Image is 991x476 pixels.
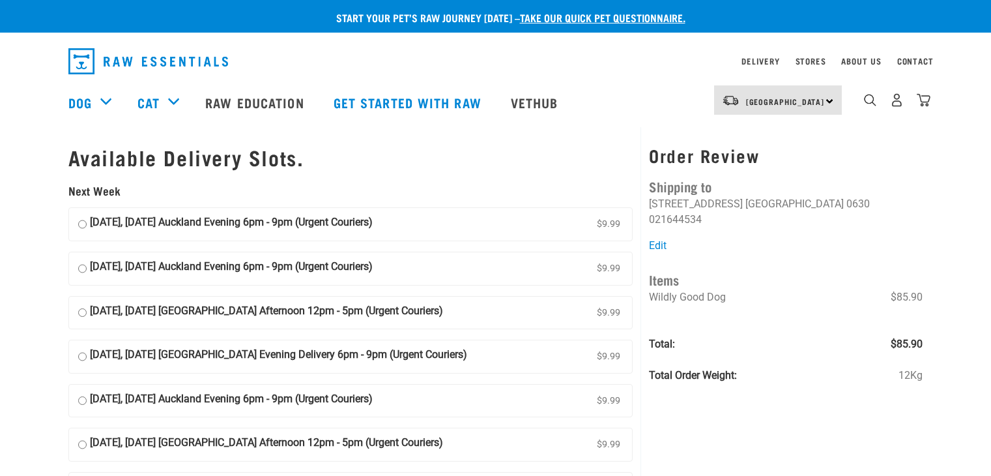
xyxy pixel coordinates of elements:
h5: Next Week [68,185,633,198]
li: [GEOGRAPHIC_DATA] 0630 [745,198,870,210]
h4: Items [649,269,923,290]
span: $85.90 [891,336,923,352]
li: [STREET_ADDRESS] [649,198,743,210]
span: Wildly Good Dog [649,291,726,303]
strong: [DATE], [DATE] [GEOGRAPHIC_DATA] Afternoon 12pm - 5pm (Urgent Couriers) [90,303,443,323]
h4: Shipping to [649,176,923,196]
a: About Us [841,59,881,63]
strong: [DATE], [DATE] Auckland Evening 6pm - 9pm (Urgent Couriers) [90,259,373,278]
span: $85.90 [891,290,923,305]
a: Vethub [498,76,575,128]
a: Dog [68,93,92,112]
strong: Total: [649,338,675,350]
img: user.png [890,93,904,107]
strong: [DATE], [DATE] [GEOGRAPHIC_DATA] Evening Delivery 6pm - 9pm (Urgent Couriers) [90,347,467,366]
input: [DATE], [DATE] [GEOGRAPHIC_DATA] Afternoon 12pm - 5pm (Urgent Couriers) $9.99 [78,303,87,323]
span: $9.99 [594,259,623,278]
a: take our quick pet questionnaire. [520,14,685,20]
input: [DATE], [DATE] Auckland Evening 6pm - 9pm (Urgent Couriers) $9.99 [78,259,87,278]
span: $9.99 [594,391,623,411]
strong: [DATE], [DATE] Auckland Evening 6pm - 9pm (Urgent Couriers) [90,215,373,234]
span: $9.99 [594,347,623,366]
strong: [DATE], [DATE] Auckland Evening 6pm - 9pm (Urgent Couriers) [90,391,373,411]
span: $9.99 [594,435,623,454]
img: home-icon-1@2x.png [864,94,876,106]
li: 021644534 [649,213,702,226]
img: home-icon@2x.png [917,93,930,107]
a: Delivery [741,59,779,63]
span: $9.99 [594,215,623,234]
input: [DATE], [DATE] [GEOGRAPHIC_DATA] Evening Delivery 6pm - 9pm (Urgent Couriers) $9.99 [78,347,87,366]
nav: dropdown navigation [58,43,934,80]
img: van-moving.png [722,95,740,106]
a: Stores [796,59,826,63]
a: Raw Education [192,76,320,128]
a: Edit [649,239,667,252]
input: [DATE], [DATE] [GEOGRAPHIC_DATA] Afternoon 12pm - 5pm (Urgent Couriers) $9.99 [78,435,87,454]
strong: Total Order Weight: [649,369,737,381]
span: 12Kg [898,368,923,383]
input: [DATE], [DATE] Auckland Evening 6pm - 9pm (Urgent Couriers) $9.99 [78,215,87,234]
a: Contact [897,59,934,63]
img: Raw Essentials Logo [68,48,228,74]
strong: [DATE], [DATE] [GEOGRAPHIC_DATA] Afternoon 12pm - 5pm (Urgent Couriers) [90,435,443,454]
span: $9.99 [594,303,623,323]
a: Cat [137,93,160,112]
input: [DATE], [DATE] Auckland Evening 6pm - 9pm (Urgent Couriers) $9.99 [78,391,87,411]
span: [GEOGRAPHIC_DATA] [746,99,825,104]
h3: Order Review [649,145,923,166]
h1: Available Delivery Slots. [68,145,633,169]
a: Get started with Raw [321,76,498,128]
